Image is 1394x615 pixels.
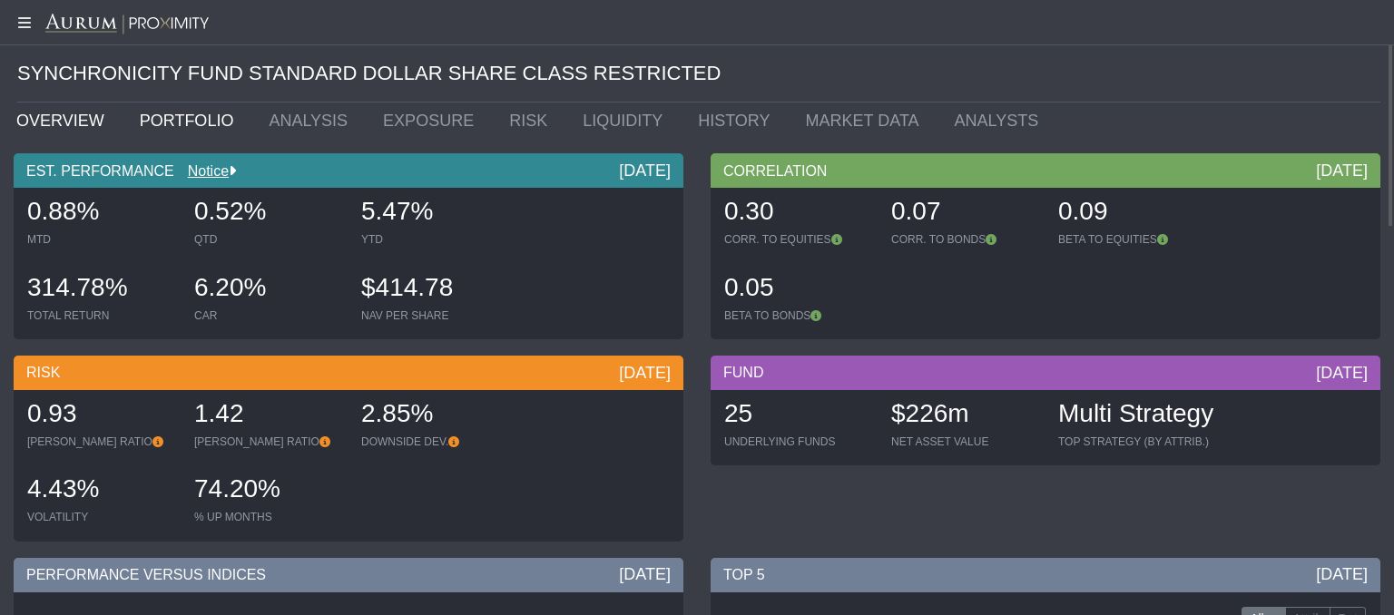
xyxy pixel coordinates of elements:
div: 74.20% [194,472,343,510]
div: BETA TO EQUITIES [1058,232,1207,247]
img: Aurum-Proximity%20white.svg [45,14,209,35]
div: 0.07 [891,194,1040,232]
div: QTD [194,232,343,247]
div: CORR. TO EQUITIES [724,232,873,247]
a: MARKET DATA [792,102,941,139]
div: TOP 5 [711,558,1380,592]
div: 0.05 [724,270,873,308]
div: BETA TO BONDS [724,308,873,323]
div: 314.78% [27,270,176,308]
a: ANALYSIS [255,102,369,139]
a: RISK [496,102,569,139]
div: [PERSON_NAME] RATIO [194,434,343,449]
div: [DATE] [619,160,671,181]
a: OVERVIEW [3,102,126,139]
div: PERFORMANCE VERSUS INDICES [14,558,683,592]
div: CAR [194,308,343,323]
div: CORR. TO BONDS [891,232,1040,247]
div: $414.78 [361,270,510,308]
div: UNDERLYING FUNDS [724,434,873,449]
div: % UP MONTHS [194,510,343,524]
div: NET ASSET VALUE [891,434,1040,449]
div: EST. PERFORMANCE [14,153,683,188]
div: 25 [724,396,873,434]
div: 0.93 [27,396,176,434]
span: 0.30 [724,197,774,225]
div: DOWNSIDE DEV. [361,434,510,449]
a: ANALYSTS [941,102,1061,139]
div: TOTAL RETURN [27,308,176,323]
div: 0.09 [1058,194,1207,232]
div: SYNCHRONICITY FUND STANDARD DOLLAR SHARE CLASS RESTRICTED [17,45,1380,102]
div: TOP STRATEGY (BY ATTRIB.) [1058,434,1213,449]
div: [DATE] [1316,362,1368,384]
div: [DATE] [619,563,671,585]
div: [DATE] [1316,160,1368,181]
div: 6.20% [194,270,343,308]
div: VOLATILITY [27,510,176,524]
div: Notice [174,161,236,181]
div: YTD [361,232,510,247]
div: RISK [14,356,683,390]
div: [PERSON_NAME] RATIO [27,434,176,449]
div: 1.42 [194,396,343,434]
div: 4.43% [27,472,176,510]
div: CORRELATION [711,153,1380,188]
div: $226m [891,396,1040,434]
div: NAV PER SHARE [361,308,510,323]
a: LIQUIDITY [569,102,684,139]
span: 0.52% [194,197,266,225]
div: FUND [711,356,1380,390]
a: PORTFOLIO [126,102,256,139]
div: MTD [27,232,176,247]
div: 5.47% [361,194,510,232]
div: [DATE] [1316,563,1368,585]
div: [DATE] [619,362,671,384]
a: EXPOSURE [369,102,496,139]
a: Notice [174,163,229,179]
div: 2.85% [361,396,510,434]
span: 0.88% [27,197,99,225]
div: Multi Strategy [1058,396,1213,434]
a: HISTORY [684,102,791,139]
